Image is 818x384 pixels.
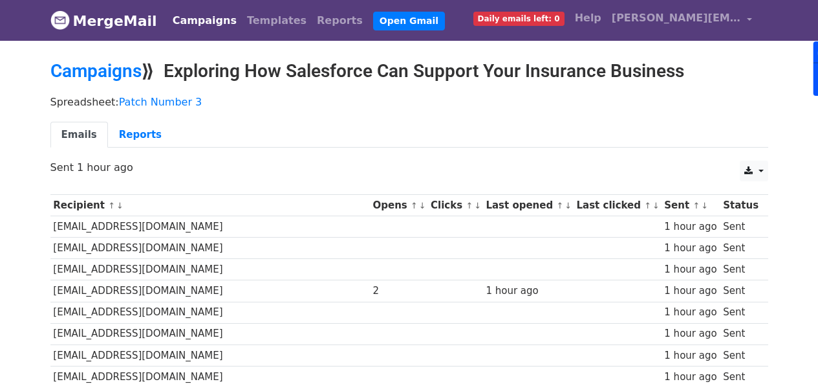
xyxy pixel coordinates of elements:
td: Sent [720,216,761,238]
a: MergeMail [50,7,157,34]
th: Recipient [50,195,370,216]
td: [EMAIL_ADDRESS][DOMAIN_NAME] [50,323,370,344]
span: [PERSON_NAME][EMAIL_ADDRESS][DOMAIN_NAME] [612,10,741,26]
a: ↓ [652,201,660,210]
th: Last clicked [574,195,662,216]
div: 1 hour ago [664,348,716,363]
a: ↑ [466,201,473,210]
th: Last opened [483,195,574,216]
th: Opens [370,195,428,216]
a: Campaigns [50,60,142,82]
a: Templates [242,8,312,34]
a: Patch Number 3 [119,96,202,108]
th: Clicks [427,195,482,216]
iframe: Chat Widget [753,322,818,384]
span: Daily emails left: 0 [473,12,565,26]
a: ↑ [644,201,651,210]
div: 1 hour ago [664,262,716,277]
td: Sent [720,302,761,323]
a: Emails [50,122,108,148]
a: Reports [312,8,368,34]
td: [EMAIL_ADDRESS][DOMAIN_NAME] [50,238,370,259]
a: ↓ [474,201,481,210]
p: Spreadsheet: [50,95,768,109]
div: 1 hour ago [486,284,570,299]
div: 1 hour ago [664,220,716,234]
div: 1 hour ago [664,326,716,341]
h2: ⟫ Exploring How Salesforce Can Support Your Insurance Business [50,60,768,82]
img: MergeMail logo [50,10,70,30]
td: Sent [720,259,761,280]
a: ↑ [556,201,563,210]
div: 1 hour ago [664,305,716,320]
a: [PERSON_NAME][EMAIL_ADDRESS][DOMAIN_NAME] [607,5,758,36]
div: 1 hour ago [664,284,716,299]
a: Daily emails left: 0 [468,5,570,31]
a: ↓ [419,201,426,210]
a: Open Gmail [373,12,445,30]
a: ↓ [116,201,124,210]
div: 1 hour ago [664,241,716,256]
a: Campaigns [167,8,242,34]
td: Sent [720,238,761,259]
a: ↑ [411,201,418,210]
a: ↓ [565,201,572,210]
th: Status [720,195,761,216]
td: Sent [720,344,761,366]
td: [EMAIL_ADDRESS][DOMAIN_NAME] [50,216,370,238]
a: ↑ [108,201,115,210]
td: Sent [720,323,761,344]
td: [EMAIL_ADDRESS][DOMAIN_NAME] [50,344,370,366]
a: Reports [108,122,173,148]
a: ↑ [693,201,700,210]
p: Sent 1 hour ago [50,161,768,174]
td: [EMAIL_ADDRESS][DOMAIN_NAME] [50,280,370,302]
td: [EMAIL_ADDRESS][DOMAIN_NAME] [50,302,370,323]
div: 2 [373,284,425,299]
a: Help [570,5,607,31]
a: ↓ [701,201,708,210]
th: Sent [662,195,720,216]
td: [EMAIL_ADDRESS][DOMAIN_NAME] [50,259,370,280]
td: Sent [720,280,761,302]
